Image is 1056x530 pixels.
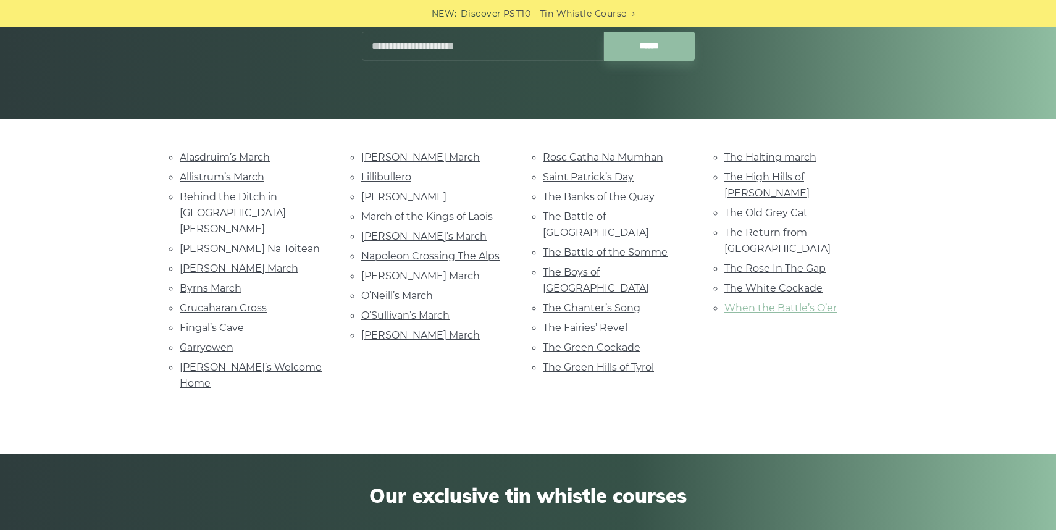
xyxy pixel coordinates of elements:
[180,263,298,274] a: [PERSON_NAME] March
[180,361,322,389] a: [PERSON_NAME]’s Welcome Home
[543,171,634,183] a: Saint Patrick’s Day
[180,302,267,314] a: Crucaharan Cross
[724,171,810,199] a: The High Hills of [PERSON_NAME]
[361,250,500,262] a: Napoleon Crossing The Alps
[461,7,501,21] span: Discover
[543,342,640,353] a: The Green Cockade
[361,270,480,282] a: [PERSON_NAME] March
[503,7,627,21] a: PST10 - Tin Whistle Course
[361,191,446,203] a: [PERSON_NAME]
[543,211,649,238] a: The Battle of [GEOGRAPHIC_DATA]
[361,309,450,321] a: O’Sullivan’s March
[724,151,816,163] a: The Halting march
[724,302,837,314] a: When the Battle’s O’er
[543,191,655,203] a: The Banks of the Quay
[180,151,270,163] a: Alasdruim’s March
[361,211,493,222] a: March of the Kings of Laois
[180,282,241,294] a: Byrns March
[543,302,640,314] a: The Chanter’s Song
[724,263,826,274] a: The Rose In The Gap
[361,151,480,163] a: [PERSON_NAME] March
[180,171,264,183] a: Allistrum’s March
[543,246,668,258] a: The Battle of the Somme
[361,290,433,301] a: O’Neill’s March
[180,322,244,334] a: Fingal’s Cave
[180,191,286,235] a: Behind the Ditch in [GEOGRAPHIC_DATA] [PERSON_NAME]
[180,342,233,353] a: Garryowen
[724,207,808,219] a: The Old Grey Cat
[543,361,654,373] a: The Green Hills of Tyrol
[361,171,411,183] a: Lillibullero
[180,243,320,254] a: [PERSON_NAME] Na Toitean
[724,282,823,294] a: The White Cockade
[543,322,627,334] a: The Fairies’ Revel
[361,329,480,341] a: [PERSON_NAME] March
[724,227,831,254] a: The Return from [GEOGRAPHIC_DATA]
[361,230,487,242] a: [PERSON_NAME]’s March
[432,7,457,21] span: NEW:
[543,151,663,163] a: Rosc Catha Na Mumhan
[543,266,649,294] a: The Boys of [GEOGRAPHIC_DATA]
[180,484,876,507] span: Our exclusive tin whistle courses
